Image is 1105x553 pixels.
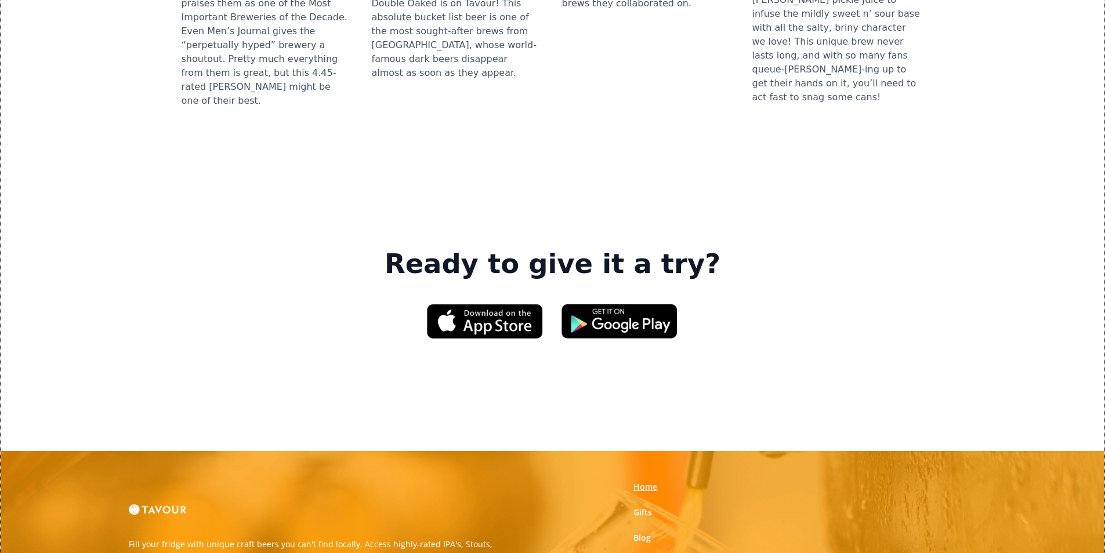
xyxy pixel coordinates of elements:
a: Gifts [633,507,652,518]
a: Blog [633,532,651,544]
a: Home [633,481,657,493]
strong: Ready to give it a try? [385,248,720,281]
